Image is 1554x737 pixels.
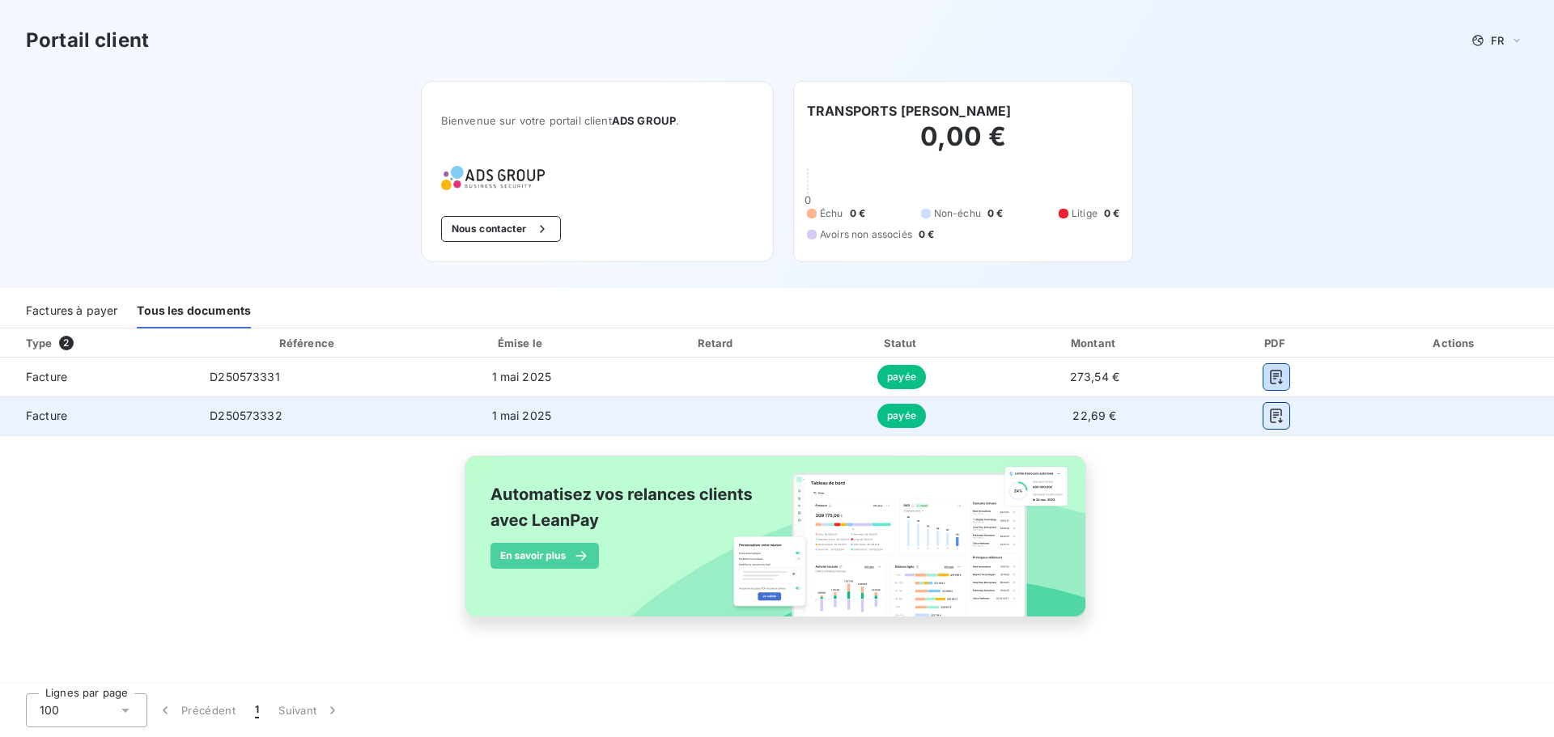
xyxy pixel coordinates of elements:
[1491,34,1504,47] span: FR
[1199,335,1353,351] div: PDF
[26,26,149,55] h3: Portail client
[850,206,865,221] span: 0 €
[137,294,251,328] div: Tous les documents
[13,369,184,385] span: Facture
[1104,206,1119,221] span: 0 €
[807,101,1012,121] h6: TRANSPORTS [PERSON_NAME]
[919,227,934,242] span: 0 €
[59,336,74,350] span: 2
[492,370,552,383] span: 1 mai 2025
[820,206,843,221] span: Échu
[147,693,245,727] button: Précédent
[492,409,552,422] span: 1 mai 2025
[612,114,676,127] span: ADS GROUP
[210,409,282,422] span: D250573332
[441,114,754,127] span: Bienvenue sur votre portail client .
[450,446,1104,645] img: banner
[269,693,350,727] button: Suivant
[934,206,981,221] span: Non-échu
[1360,335,1551,351] div: Actions
[996,335,1193,351] div: Montant
[26,294,117,328] div: Factures à payer
[245,693,269,727] button: 1
[807,121,1119,169] h2: 0,00 €
[1072,206,1098,221] span: Litige
[441,166,545,190] img: Company logo
[423,335,621,351] div: Émise le
[40,702,59,718] span: 100
[1070,370,1119,383] span: 273,54 €
[813,335,990,351] div: Statut
[626,335,807,351] div: Retard
[279,337,334,349] div: Référence
[987,206,1003,221] span: 0 €
[210,370,280,383] span: D250573331
[1072,409,1116,422] span: 22,69 €
[16,335,193,351] div: Type
[255,702,259,718] span: 1
[805,193,811,206] span: 0
[13,408,184,424] span: Facture
[877,365,926,389] span: payée
[877,404,926,428] span: payée
[441,216,561,242] button: Nous contacter
[820,227,912,242] span: Avoirs non associés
